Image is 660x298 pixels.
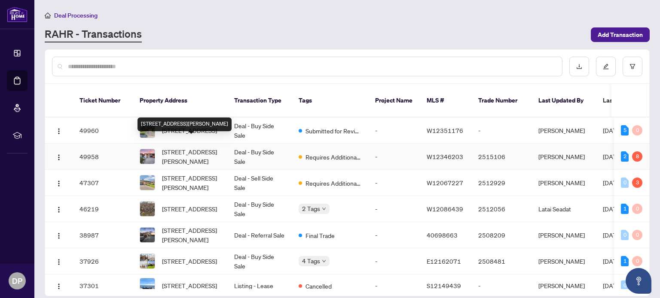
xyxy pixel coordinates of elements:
span: [STREET_ADDRESS] [162,204,217,214]
button: edit [596,57,616,76]
span: filter [629,63,636,69]
div: 0 [632,204,642,214]
td: 37926 [73,248,133,274]
td: [PERSON_NAME] [532,274,596,297]
div: 0 [632,230,642,240]
button: Logo [52,228,66,242]
th: Transaction Type [227,84,292,117]
td: 47307 [73,170,133,196]
button: Add Transaction [591,27,650,42]
td: - [368,248,420,274]
span: Deal Processing [54,12,98,19]
td: Deal - Sell Side Sale [227,170,292,196]
img: Logo [55,180,62,187]
div: 8 [632,151,642,162]
a: RAHR - Transactions [45,27,142,42]
span: [STREET_ADDRESS][PERSON_NAME] [162,173,220,192]
th: Project Name [368,84,420,117]
td: - [471,274,532,297]
th: Ticket Number [73,84,133,117]
span: S12149439 [427,282,461,289]
td: - [368,196,420,222]
span: W12346203 [427,153,463,160]
div: 1 [621,256,629,266]
td: - [368,117,420,144]
span: [DATE] [603,231,622,239]
td: 49960 [73,117,133,144]
img: thumbnail-img [140,278,155,293]
td: 2512056 [471,196,532,222]
span: [DATE] [603,153,622,160]
td: 2512929 [471,170,532,196]
img: logo [7,6,27,22]
td: 38987 [73,222,133,248]
span: [STREET_ADDRESS][PERSON_NAME] [162,147,220,166]
span: Requires Additional Docs [306,152,361,162]
span: [DATE] [603,179,622,187]
span: W12086439 [427,205,463,213]
button: Logo [52,176,66,190]
td: 2515106 [471,144,532,170]
td: Deal - Buy Side Sale [227,248,292,274]
th: Trade Number [471,84,532,117]
button: filter [623,57,642,76]
th: Tags [292,84,368,117]
span: 4 Tags [302,256,320,266]
div: 2 [621,151,629,162]
button: Logo [52,254,66,268]
span: [DATE] [603,282,622,289]
div: 0 [632,256,642,266]
span: 40698663 [427,231,458,239]
img: Logo [55,259,62,265]
th: Property Address [133,84,227,117]
button: Logo [52,123,66,137]
img: Logo [55,128,62,135]
span: [STREET_ADDRESS] [162,281,217,290]
button: download [569,57,589,76]
span: [STREET_ADDRESS] [162,256,217,266]
div: 5 [621,125,629,135]
img: thumbnail-img [140,228,155,242]
button: Logo [52,202,66,216]
button: Open asap [626,268,651,294]
div: 0 [621,178,629,188]
span: home [45,12,51,18]
span: edit [603,63,609,69]
span: [DATE] [603,126,622,134]
span: [STREET_ADDRESS][PERSON_NAME] [162,226,220,244]
img: thumbnail-img [140,175,155,190]
span: [DATE] [603,205,622,213]
div: 0 [632,125,642,135]
span: Last Modified Date [603,96,655,105]
span: [DATE] [603,257,622,265]
td: - [368,222,420,248]
td: Deal - Buy Side Sale [227,144,292,170]
td: [PERSON_NAME] [532,222,596,248]
span: Add Transaction [598,28,643,42]
img: Logo [55,206,62,213]
td: [PERSON_NAME] [532,117,596,144]
span: W12067227 [427,179,463,187]
td: Deal - Buy Side Sale [227,196,292,222]
span: Submitted for Review [306,126,361,135]
div: [STREET_ADDRESS][PERSON_NAME] [137,117,232,131]
img: Logo [55,283,62,290]
span: Requires Additional Docs [306,178,361,188]
img: Logo [55,154,62,161]
button: Logo [52,279,66,292]
span: 2 Tags [302,204,320,214]
span: download [576,63,582,69]
span: down [322,207,326,211]
div: 1 [621,204,629,214]
td: Latai Seadat [532,196,596,222]
td: 46219 [73,196,133,222]
div: 0 [621,280,629,291]
div: 0 [621,230,629,240]
span: DP [12,275,22,287]
td: [PERSON_NAME] [532,248,596,274]
span: E12162071 [427,257,461,265]
span: down [322,259,326,263]
img: thumbnail-img [140,149,155,164]
div: 3 [632,178,642,188]
td: Deal - Buy Side Sale [227,117,292,144]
